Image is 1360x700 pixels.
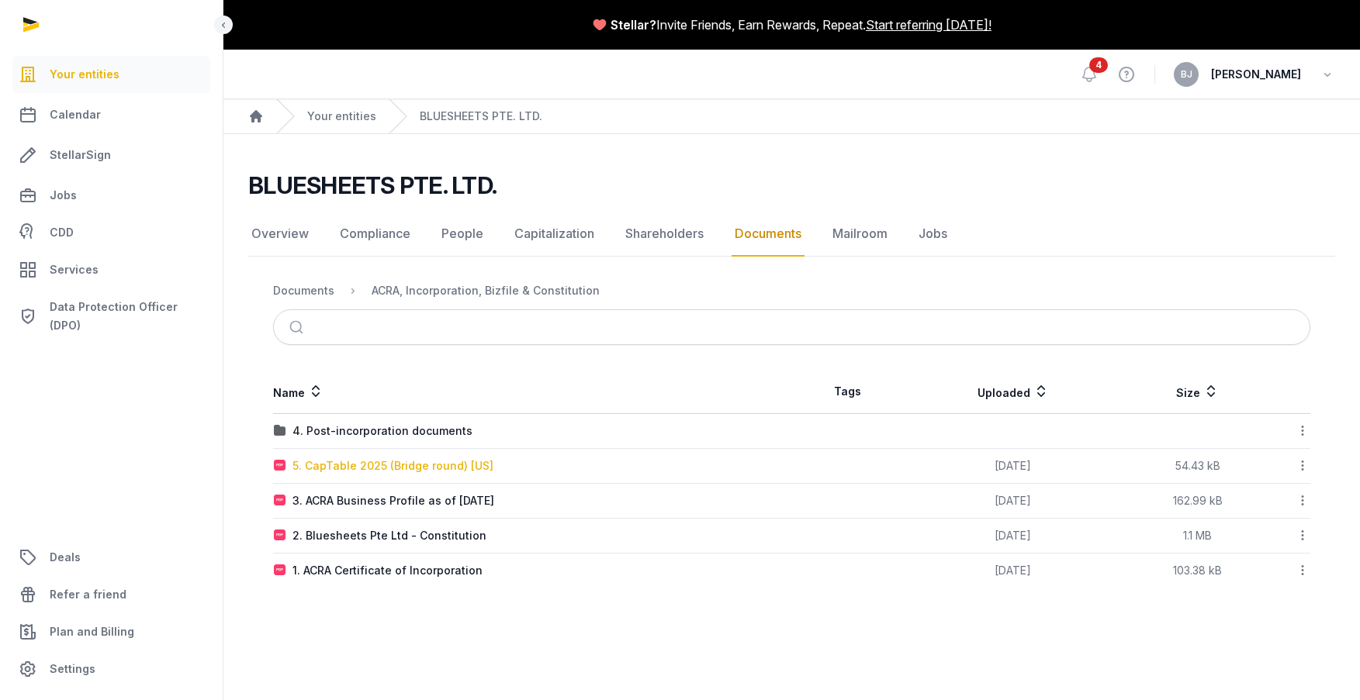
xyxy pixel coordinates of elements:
[248,171,497,199] h2: BLUESHEETS PTE. LTD.
[1081,520,1360,700] iframe: Chat Widget
[12,539,210,576] a: Deals
[50,548,81,567] span: Deals
[50,622,134,641] span: Plan and Billing
[273,272,1310,309] nav: Breadcrumb
[50,223,74,242] span: CDD
[1123,370,1272,414] th: Size
[12,650,210,688] a: Settings
[280,310,317,344] button: Submit
[12,177,210,214] a: Jobs
[995,494,1031,507] span: [DATE]
[50,105,101,124] span: Calendar
[1123,449,1272,484] td: 54.43 kB
[12,251,210,288] a: Services
[372,283,600,298] div: ACRA, Incorporation, Bizfile & Constitution
[337,212,414,257] a: Compliance
[12,136,210,174] a: StellarSign
[12,56,210,93] a: Your entities
[274,529,286,542] img: pdf.svg
[1089,57,1108,73] span: 4
[12,291,210,341] a: Data Protection Officer (DPO)
[274,564,286,577] img: pdf.svg
[866,16,991,34] a: Start referring [DATE]!
[1123,484,1272,519] td: 162.99 kB
[274,460,286,472] img: pdf.svg
[292,493,494,509] div: 3. ACRA Business Profile as of [DATE]
[50,260,99,279] span: Services
[420,109,542,124] a: BLUESHEETS PTE. LTD.
[292,563,483,578] div: 1. ACRA Certificate of Incorporation
[307,109,376,124] a: Your entities
[12,576,210,613] a: Refer a friend
[50,186,77,205] span: Jobs
[12,217,210,248] a: CDD
[248,212,312,257] a: Overview
[50,146,111,164] span: StellarSign
[292,458,493,474] div: 5. CapTable 2025 (Bridge round) [US]
[273,370,792,414] th: Name
[829,212,891,257] a: Mailroom
[50,298,204,335] span: Data Protection Officer (DPO)
[903,370,1123,414] th: Uploaded
[50,65,119,84] span: Your entities
[1181,70,1192,79] span: BJ
[248,212,1335,257] nav: Tabs
[12,96,210,133] a: Calendar
[511,212,597,257] a: Capitalization
[622,212,707,257] a: Shareholders
[273,283,334,298] div: Documents
[50,585,126,604] span: Refer a friend
[732,212,805,257] a: Documents
[292,528,486,543] div: 2. Bluesheets Pte Ltd - Constitution
[915,212,950,257] a: Jobs
[995,529,1031,542] span: [DATE]
[223,99,1360,134] nav: Breadcrumb
[611,16,656,34] span: Stellar?
[12,613,210,650] a: Plan and Billing
[995,459,1031,472] span: [DATE]
[995,564,1031,577] span: [DATE]
[274,495,286,507] img: pdf.svg
[1174,62,1199,87] button: BJ
[1211,65,1301,84] span: [PERSON_NAME]
[292,423,472,439] div: 4. Post-incorporation documents
[274,425,286,437] img: folder.svg
[438,212,486,257] a: People
[50,660,95,678] span: Settings
[792,370,904,414] th: Tags
[1123,519,1272,553] td: 1.1 MB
